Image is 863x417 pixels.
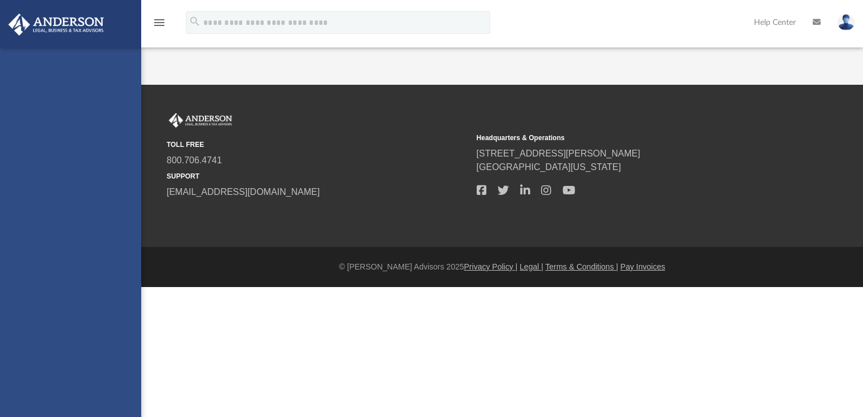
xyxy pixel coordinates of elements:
[838,14,855,31] img: User Pic
[141,261,863,273] div: © [PERSON_NAME] Advisors 2025
[167,155,222,165] a: 800.706.4741
[477,162,621,172] a: [GEOGRAPHIC_DATA][US_STATE]
[167,113,234,128] img: Anderson Advisors Platinum Portal
[167,171,469,181] small: SUPPORT
[620,262,665,271] a: Pay Invoices
[152,16,166,29] i: menu
[5,14,107,36] img: Anderson Advisors Platinum Portal
[520,262,543,271] a: Legal |
[189,15,201,28] i: search
[546,262,618,271] a: Terms & Conditions |
[167,140,469,150] small: TOLL FREE
[464,262,518,271] a: Privacy Policy |
[152,21,166,29] a: menu
[167,187,320,197] a: [EMAIL_ADDRESS][DOMAIN_NAME]
[477,133,779,143] small: Headquarters & Operations
[477,149,640,158] a: [STREET_ADDRESS][PERSON_NAME]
